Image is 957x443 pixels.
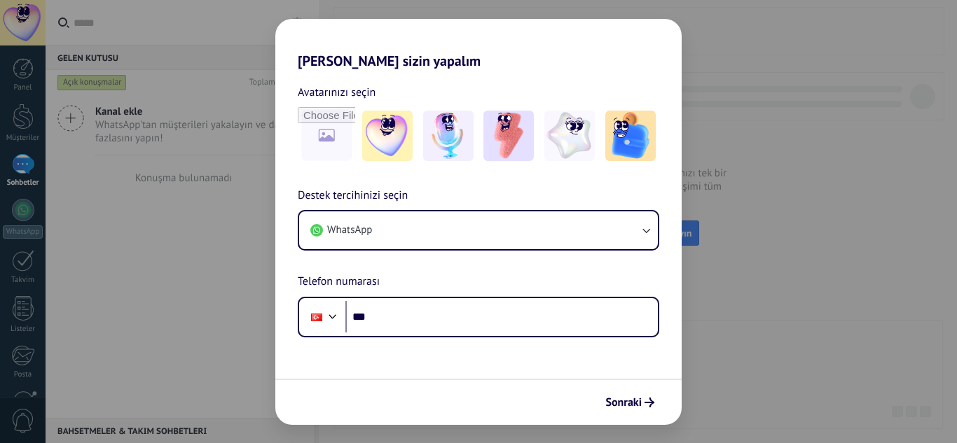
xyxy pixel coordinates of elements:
[362,111,413,161] img: -1.jpeg
[544,111,595,161] img: -4.jpeg
[303,302,330,332] div: Turkey: + 90
[605,111,656,161] img: -5.jpeg
[299,211,658,249] button: WhatsApp
[599,391,661,414] button: Sonraki
[423,111,474,161] img: -2.jpeg
[298,187,408,205] span: Destek tercihinizi seçin
[298,273,380,291] span: Telefon numarası
[483,111,534,161] img: -3.jpeg
[298,83,376,101] span: Avatarınızı seçin
[605,398,642,407] span: Sonraki
[275,19,682,69] h2: [PERSON_NAME] sizin yapalım
[327,223,372,237] span: WhatsApp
